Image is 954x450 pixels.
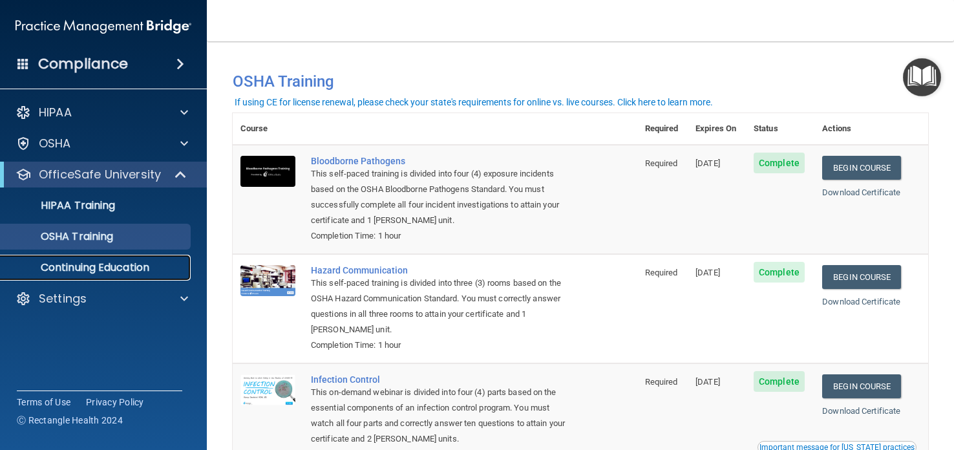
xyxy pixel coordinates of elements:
th: Required [637,113,688,145]
a: Begin Course [822,265,901,289]
p: Settings [39,291,87,306]
th: Course [233,113,303,145]
a: Settings [16,291,188,306]
a: HIPAA [16,105,188,120]
div: This self-paced training is divided into four (4) exposure incidents based on the OSHA Bloodborne... [311,166,573,228]
h4: Compliance [38,55,128,73]
a: OfficeSafe University [16,167,187,182]
span: [DATE] [695,268,720,277]
img: PMB logo [16,14,191,39]
th: Expires On [688,113,746,145]
span: Complete [754,262,805,283]
span: Required [645,268,678,277]
a: Begin Course [822,156,901,180]
a: Hazard Communication [311,265,573,275]
a: Privacy Policy [86,396,144,409]
div: Completion Time: 1 hour [311,228,573,244]
span: [DATE] [695,158,720,168]
th: Actions [814,113,928,145]
th: Status [746,113,814,145]
h4: OSHA Training [233,72,928,91]
a: OSHA [16,136,188,151]
div: This self-paced training is divided into three (3) rooms based on the OSHA Hazard Communication S... [311,275,573,337]
a: Begin Course [822,374,901,398]
a: Infection Control [311,374,573,385]
div: Completion Time: 1 hour [311,337,573,353]
p: OfficeSafe University [39,167,161,182]
span: Complete [754,153,805,173]
a: Download Certificate [822,297,900,306]
div: If using CE for license renewal, please check your state's requirements for online vs. live cours... [235,98,713,107]
span: Complete [754,371,805,392]
p: OSHA Training [8,230,113,243]
span: Required [645,377,678,387]
p: OSHA [39,136,71,151]
a: Bloodborne Pathogens [311,156,573,166]
div: This on-demand webinar is divided into four (4) parts based on the essential components of an inf... [311,385,573,447]
button: If using CE for license renewal, please check your state's requirements for online vs. live cours... [233,96,715,109]
span: Ⓒ Rectangle Health 2024 [17,414,123,427]
a: Terms of Use [17,396,70,409]
a: Download Certificate [822,406,900,416]
span: Required [645,158,678,168]
button: Open Resource Center [903,58,941,96]
span: [DATE] [695,377,720,387]
p: HIPAA Training [8,199,115,212]
a: Download Certificate [822,187,900,197]
p: Continuing Education [8,261,185,274]
p: HIPAA [39,105,72,120]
